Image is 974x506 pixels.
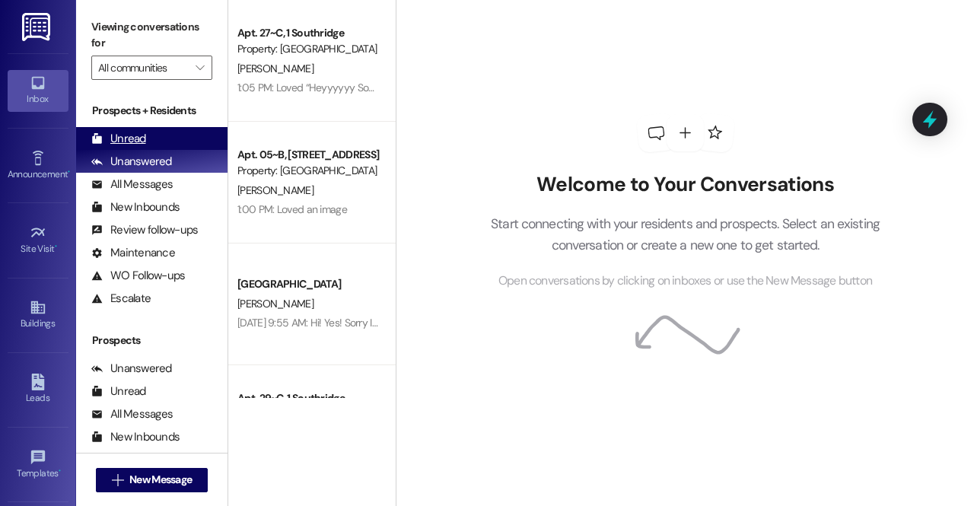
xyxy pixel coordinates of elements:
span: Open conversations by clicking on inboxes or use the New Message button [498,272,872,291]
div: Prospects [76,333,228,348]
span: • [59,466,61,476]
div: Apt. 05~B, [STREET_ADDRESS] [237,147,378,163]
div: Escalate [91,291,151,307]
button: New Message [96,468,208,492]
div: Maintenance [91,245,175,261]
span: • [68,167,70,177]
a: Site Visit • [8,220,68,261]
div: Property: [GEOGRAPHIC_DATA] [237,163,378,179]
div: All Messages [91,406,173,422]
input: All communities [98,56,188,80]
div: 1:00 PM: Loved an image [237,202,347,216]
div: New Inbounds [91,199,180,215]
div: Property: [GEOGRAPHIC_DATA] [237,41,378,57]
div: Unread [91,383,146,399]
div: Unanswered [91,361,172,377]
a: Inbox [8,70,68,111]
div: All Messages [91,177,173,193]
span: • [55,241,57,252]
div: Prospects + Residents [76,103,228,119]
h2: Welcome to Your Conversations [468,173,903,197]
span: [PERSON_NAME] [237,183,314,197]
div: Review follow-ups [91,222,198,238]
div: Apt. 29~C, 1 Southridge [237,390,378,406]
div: 1:05 PM: Loved “Heyyyyyy Southridge! Thank you all for keeping us …” [237,81,543,94]
img: ResiDesk Logo [22,13,53,41]
p: Start connecting with your residents and prospects. Select an existing conversation or create a n... [468,213,903,256]
div: WO Follow-ups [91,268,185,284]
span: [PERSON_NAME] [237,297,314,310]
div: New Inbounds [91,429,180,445]
label: Viewing conversations for [91,15,212,56]
div: Apt. 27~C, 1 Southridge [237,25,378,41]
a: Leads [8,369,68,410]
div: Unread [91,131,146,147]
span: [PERSON_NAME] [237,62,314,75]
a: Templates • [8,444,68,485]
span: New Message [129,472,192,488]
i:  [112,474,123,486]
i:  [196,62,204,74]
a: Buildings [8,294,68,336]
div: [GEOGRAPHIC_DATA] [237,276,378,292]
div: Unanswered [91,154,172,170]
